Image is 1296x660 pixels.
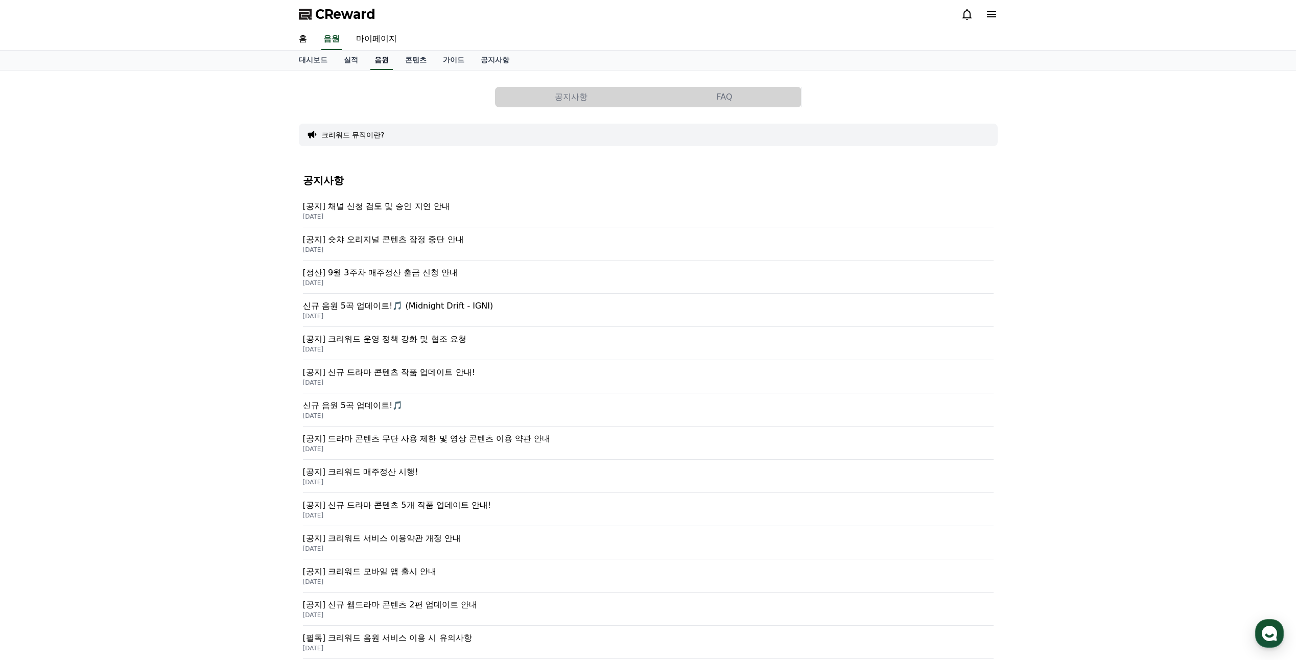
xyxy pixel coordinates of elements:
[303,379,994,387] p: [DATE]
[303,312,994,320] p: [DATE]
[348,29,405,50] a: 마이페이지
[336,51,366,70] a: 실적
[299,6,375,22] a: CReward
[303,200,994,213] p: [공지] 채널 신청 검토 및 승인 지연 안내
[32,339,38,347] span: 홈
[303,578,994,586] p: [DATE]
[303,493,994,526] a: [공지] 신규 드라마 콘텐츠 5개 작품 업데이트 안내! [DATE]
[303,267,994,279] p: [정산] 9월 3주차 매주정산 출금 신청 안내
[321,29,342,50] a: 음원
[303,399,994,412] p: 신규 음원 5곡 업데이트!🎵
[370,51,393,70] a: 음원
[303,327,994,360] a: [공지] 크리워드 운영 정책 강화 및 협조 요청 [DATE]
[473,51,517,70] a: 공지사항
[303,466,994,478] p: [공지] 크리워드 매주정산 시행!
[303,227,994,261] a: [공지] 숏챠 오리지널 콘텐츠 잠정 중단 안내 [DATE]
[303,532,994,545] p: [공지] 크리워드 서비스 이용약관 개정 안내
[303,300,994,312] p: 신규 음원 5곡 업데이트!🎵 (Midnight Drift - IGNI)
[303,545,994,553] p: [DATE]
[303,565,994,578] p: [공지] 크리워드 모바일 앱 출시 안내
[303,412,994,420] p: [DATE]
[315,6,375,22] span: CReward
[303,233,994,246] p: [공지] 숏챠 오리지널 콘텐츠 잠정 중단 안내
[303,333,994,345] p: [공지] 크리워드 운영 정책 강화 및 협조 요청
[303,194,994,227] a: [공지] 채널 신청 검토 및 승인 지연 안내 [DATE]
[3,324,67,349] a: 홈
[291,51,336,70] a: 대시보드
[397,51,435,70] a: 콘텐츠
[303,644,994,652] p: [DATE]
[303,478,994,486] p: [DATE]
[132,324,196,349] a: 설정
[303,213,994,221] p: [DATE]
[303,366,994,379] p: [공지] 신규 드라마 콘텐츠 작품 업데이트 안내!
[303,460,994,493] a: [공지] 크리워드 매주정산 시행! [DATE]
[495,87,648,107] button: 공지사항
[435,51,473,70] a: 가이드
[303,261,994,294] a: [정산] 9월 3주차 매주정산 출금 신청 안내 [DATE]
[303,246,994,254] p: [DATE]
[303,632,994,644] p: [필독] 크리워드 음원 서비스 이용 시 유의사항
[303,526,994,559] a: [공지] 크리워드 서비스 이용약관 개정 안내 [DATE]
[303,175,994,186] h4: 공지사항
[303,433,994,445] p: [공지] 드라마 콘텐츠 무단 사용 제한 및 영상 콘텐츠 이용 약관 안내
[67,324,132,349] a: 대화
[303,360,994,393] a: [공지] 신규 드라마 콘텐츠 작품 업데이트 안내! [DATE]
[291,29,315,50] a: 홈
[303,626,994,659] a: [필독] 크리워드 음원 서비스 이용 시 유의사항 [DATE]
[303,294,994,327] a: 신규 음원 5곡 업데이트!🎵 (Midnight Drift - IGNI) [DATE]
[93,340,106,348] span: 대화
[321,130,385,140] button: 크리워드 뮤직이란?
[303,593,994,626] a: [공지] 신규 웹드라마 콘텐츠 2편 업데이트 안내 [DATE]
[303,511,994,520] p: [DATE]
[303,345,994,353] p: [DATE]
[303,611,994,619] p: [DATE]
[303,445,994,453] p: [DATE]
[303,427,994,460] a: [공지] 드라마 콘텐츠 무단 사용 제한 및 영상 콘텐츠 이용 약관 안내 [DATE]
[303,599,994,611] p: [공지] 신규 웹드라마 콘텐츠 2편 업데이트 안내
[648,87,801,107] button: FAQ
[303,393,994,427] a: 신규 음원 5곡 업데이트!🎵 [DATE]
[158,339,170,347] span: 설정
[303,499,994,511] p: [공지] 신규 드라마 콘텐츠 5개 작품 업데이트 안내!
[303,279,994,287] p: [DATE]
[303,559,994,593] a: [공지] 크리워드 모바일 앱 출시 안내 [DATE]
